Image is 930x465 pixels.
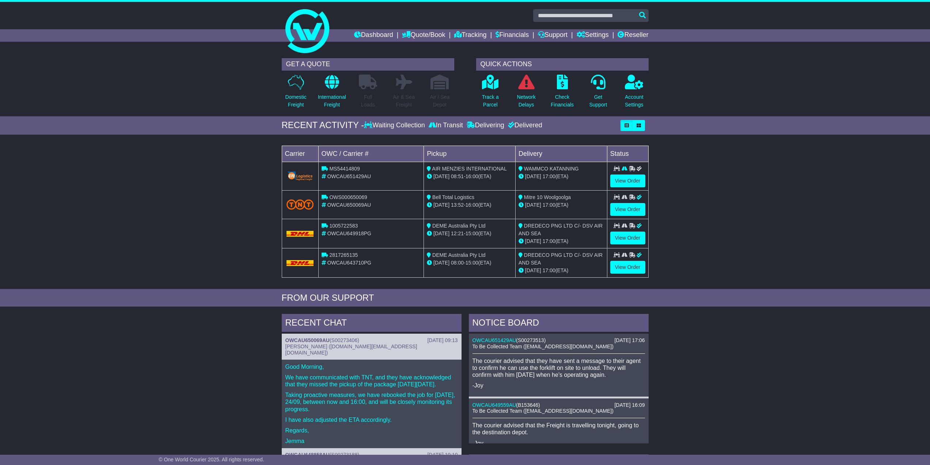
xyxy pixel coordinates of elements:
div: [DATE] 09:13 [427,337,458,344]
span: DREDECO PNG LTD C/- DSV AIR AND SEA [519,252,603,266]
a: View Order [610,175,645,187]
span: To Be Collected Team ([EMAIL_ADDRESS][DOMAIN_NAME]) [472,344,614,349]
div: Delivered [506,121,542,130]
p: I have also adjusted the ETA accordingly. [285,416,458,423]
div: ( ) [472,402,645,408]
td: Carrier [282,146,318,162]
span: 08:51 [451,173,464,179]
div: In Transit [427,121,465,130]
span: B153646 [518,402,538,408]
span: OWCAU650069AU [327,202,371,208]
span: To Be Collected Team ([EMAIL_ADDRESS][DOMAIN_NAME]) [472,408,614,414]
a: Financials [496,29,529,42]
span: 17:00 [543,238,555,244]
a: OWCAU650069AU [285,337,330,343]
img: DHL.png [286,231,314,237]
p: Good Morning, [285,363,458,370]
span: [DATE] [525,173,541,179]
span: [DATE] [433,230,449,236]
p: Domestic Freight [285,93,306,109]
div: QUICK ACTIONS [476,58,649,71]
p: We have communicated with TNT, and they have acknowledged that they missed the pickup of the pack... [285,374,458,388]
span: 13:52 [451,202,464,208]
p: -Joy [472,382,645,389]
span: 17:00 [543,173,555,179]
a: AccountSettings [625,74,644,113]
td: OWC / Carrier # [318,146,424,162]
span: S00273188 [331,452,358,458]
a: Settings [577,29,609,42]
span: 16:00 [466,173,478,179]
a: OWCAU648858AU [285,452,330,458]
div: ( ) [285,452,458,458]
div: [DATE] 17:06 [614,337,645,344]
a: Dashboard [354,29,393,42]
div: (ETA) [519,237,604,245]
a: Track aParcel [482,74,499,113]
a: OWCAU649559AU [472,402,516,408]
td: Pickup [424,146,516,162]
span: 08:00 [451,260,464,266]
a: OWCAU651429AU [472,337,516,343]
td: Delivery [515,146,607,162]
a: Quote/Book [402,29,445,42]
span: 15:00 [466,260,478,266]
p: International Freight [318,93,346,109]
span: 15:00 [466,230,478,236]
p: Air / Sea Depot [430,93,450,109]
a: View Order [610,261,645,274]
img: TNT_Domestic.png [286,199,314,209]
img: DHL.png [286,260,314,266]
div: ( ) [285,337,458,344]
p: Taking proactive measures, we have rebooked the job for [DATE], 24/09, between now and 16:00, and... [285,391,458,413]
span: WAMMCO KATANNING [524,166,579,172]
span: 12:21 [451,230,464,236]
span: Bell Total Logistics [432,194,474,200]
p: Track a Parcel [482,93,499,109]
div: - (ETA) [427,259,512,267]
span: [DATE] [525,202,541,208]
div: - (ETA) [427,173,512,180]
span: [DATE] [525,238,541,244]
span: [DATE] [433,260,449,266]
span: DEME Australia Pty Ltd [432,223,486,229]
div: FROM OUR SUPPORT [282,293,649,303]
a: GetSupport [589,74,607,113]
span: [DATE] [433,202,449,208]
p: The courier advised that the Freight is travelling tonight, going to the destination depot. [472,422,645,436]
span: Mitre 10 Woolgoolga [524,194,571,200]
div: [DATE] 16:09 [614,402,645,408]
div: ( ) [472,337,645,344]
div: - (ETA) [427,201,512,209]
p: Network Delays [517,93,535,109]
a: Tracking [454,29,486,42]
div: (ETA) [519,201,604,209]
div: (ETA) [519,173,604,180]
span: DEME Australia Pty Ltd [432,252,486,258]
span: S00273406 [331,337,358,343]
p: Air & Sea Freight [393,93,415,109]
a: InternationalFreight [318,74,346,113]
span: 16:00 [466,202,478,208]
p: Full Loads [359,93,377,109]
span: © One World Courier 2025. All rights reserved. [159,457,264,462]
span: 17:00 [543,267,555,273]
div: GET A QUOTE [282,58,454,71]
p: Jemma [285,438,458,445]
span: 17:00 [543,202,555,208]
span: 2817265135 [329,252,358,258]
a: NetworkDelays [516,74,536,113]
p: Check Financials [551,93,574,109]
span: [DATE] [433,173,449,179]
a: Reseller [618,29,648,42]
p: The courier advised that they have sent a message to their agent to confirm he can use the forkli... [472,357,645,379]
a: CheckFinancials [550,74,574,113]
span: S00273513 [518,337,544,343]
a: View Order [610,203,645,216]
p: -Joy [472,440,645,447]
div: - (ETA) [427,230,512,237]
span: [PERSON_NAME] ([DOMAIN_NAME][EMAIL_ADDRESS][DOMAIN_NAME]) [285,344,417,356]
div: (ETA) [519,267,604,274]
p: Get Support [589,93,607,109]
div: RECENT ACTIVITY - [282,120,364,131]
